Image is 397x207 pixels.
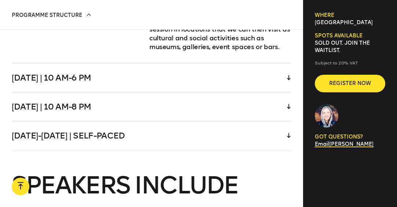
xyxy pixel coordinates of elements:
div: [DATE] | 10 am-8 pm [12,92,291,121]
p: [GEOGRAPHIC_DATA] [315,19,385,26]
div: [DATE]-[DATE] | Self-paced [12,121,291,150]
p: Subject to 20% VAT [315,60,385,66]
p: SOLD OUT. Join the waitlist. [315,40,385,54]
div: [DATE] | 10 am-6 pm [12,63,291,92]
p: Programme structure [12,12,92,19]
h3: Speakers include [12,174,291,197]
button: Register now [315,75,385,92]
p: GOT QUESTIONS? [315,133,385,141]
span: Register now [327,80,374,87]
h6: Where [315,12,385,19]
h6: Spots available [315,32,385,40]
a: Email[PERSON_NAME] [315,141,374,147]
